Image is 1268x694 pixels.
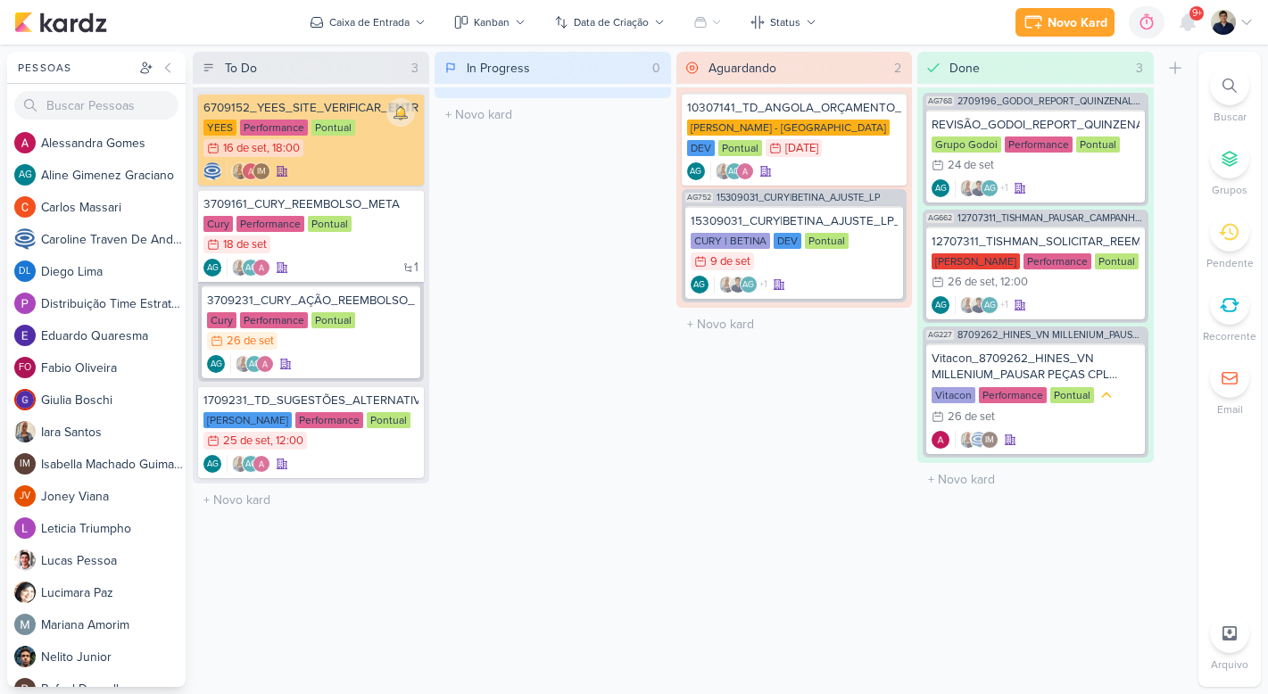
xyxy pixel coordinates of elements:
img: Caroline Traven De Andrade [970,431,988,449]
div: Pontual [1095,253,1139,269]
div: Vitacon [932,387,975,403]
div: L u c a s P e s s o a [41,551,186,570]
div: Prioridade Média [1098,386,1115,404]
input: + Novo kard [196,487,426,513]
div: Pontual [1076,136,1120,153]
div: Criador(a): Caroline Traven De Andrade [203,162,221,180]
div: Aline Gimenez Graciano [203,259,221,277]
p: AG [245,460,257,469]
p: AG [19,170,32,180]
span: 12707311_TISHMAN_PAUSAR_CAMPANHAS [957,213,1145,223]
p: IM [257,168,266,177]
div: Pontual [311,312,355,328]
div: Aline Gimenez Graciano [242,259,260,277]
div: Performance [295,412,363,428]
div: Aline Gimenez Graciano [14,164,36,186]
div: [DATE] [785,143,818,154]
div: DEV [774,233,801,249]
img: Mariana Amorim [14,614,36,635]
p: JV [20,492,30,501]
img: notification bell [388,101,413,126]
div: 3709231_CURY_AÇÃO_REEMBOLSO_META [207,293,415,309]
div: Colaboradores: Iara Santos, Alessandra Gomes, Isabella Machado Guimarães [227,162,270,180]
img: Iara Santos [959,179,977,197]
img: Leticia Triumpho [14,517,36,539]
div: A l i n e G i m e n e z G r a c i a n o [41,166,186,185]
div: D i e g o L i m a [41,262,186,281]
div: Aline Gimenez Graciano [687,162,705,180]
div: 1709231_TD_SUGESTÕES_ALTERNATIVAS_AO_RD [203,392,419,409]
div: N e l i t o J u n i o r [41,648,186,666]
p: Pendente [1206,255,1254,271]
div: Criador(a): Aline Gimenez Graciano [932,296,949,314]
div: Aline Gimenez Graciano [725,162,743,180]
div: Performance [979,387,1047,403]
div: Pontual [718,140,762,156]
div: 3709161_CURY_REEMBOLSO_META [203,196,419,212]
div: 25 de set [223,435,270,447]
div: Fabio Oliveira [14,357,36,378]
div: Performance [240,312,308,328]
img: Caroline Traven De Andrade [203,162,221,180]
img: Iara Santos [231,455,249,473]
p: Recorrente [1203,328,1256,344]
div: Aline Gimenez Graciano [740,276,758,293]
img: Lucimara Paz [14,582,36,603]
span: +1 [999,181,1008,195]
p: Buscar [1214,109,1247,125]
div: 6709152_YEES_SITE_VERIFICAR_ENTRADA_DE_LEADS [203,100,419,116]
div: Grupo Godoi [932,136,1001,153]
div: 24 de set [948,160,994,171]
p: AG [984,185,996,194]
div: Aline Gimenez Graciano [242,455,260,473]
div: Criador(a): Aline Gimenez Graciano [691,276,709,293]
p: AG [935,302,947,310]
div: Pontual [308,216,352,232]
img: Giulia Boschi [14,389,36,410]
img: Iara Santos [231,162,249,180]
div: Criador(a): Alessandra Gomes [932,431,949,449]
div: Vitacon_8709262_HINES_VN MILLENIUM_PAUSAR PEÇAS CPL ALTO [932,351,1140,383]
div: Colaboradores: Iara Santos, Aline Gimenez Graciano, Alessandra Gomes [230,355,274,373]
div: I s a b e l l a M a c h a d o G u i m a r ã e s [41,455,186,474]
div: Pontual [805,233,849,249]
p: AG [935,185,947,194]
div: Aline Gimenez Graciano [691,276,709,293]
img: Iara Santos [959,296,977,314]
span: 2709196_GODOI_REPORT_QUINZENAL_25.09 [957,96,1145,106]
span: +1 [999,298,1008,312]
img: Iara Santos [14,421,36,442]
img: Iara Santos [235,355,253,373]
img: Levy Pessoa [970,179,988,197]
li: Ctrl + F [1198,66,1261,125]
div: Performance [240,120,308,136]
img: Iara Santos [715,162,733,180]
div: Pontual [1050,387,1094,403]
div: Aline Gimenez Graciano [981,296,999,314]
p: AG [728,168,740,177]
img: Alessandra Gomes [14,132,36,153]
p: AG [742,281,754,290]
div: J o n e y V i a n a [41,487,186,506]
div: Joney Viana [14,485,36,507]
img: Alessandra Gomes [242,162,260,180]
div: Aline Gimenez Graciano [207,355,225,373]
span: 1 [414,261,419,274]
div: Aline Gimenez Graciano [932,179,949,197]
span: AG227 [926,330,954,340]
img: Caroline Traven De Andrade [14,228,36,250]
div: 16 de set [223,143,267,154]
p: Arquivo [1211,657,1248,673]
div: Criador(a): Aline Gimenez Graciano [687,162,705,180]
div: Diego Lima [14,260,36,282]
span: AG752 [685,193,713,202]
div: Criador(a): Aline Gimenez Graciano [203,455,221,473]
img: Iara Santos [959,431,977,449]
img: Alessandra Gomes [932,431,949,449]
div: I a r a S a n t o s [41,423,186,442]
img: kardz.app [14,12,107,33]
img: Alessandra Gomes [253,455,270,473]
div: Colaboradores: Iara Santos, Aline Gimenez Graciano, Alessandra Gomes [227,455,270,473]
div: Performance [1024,253,1091,269]
div: Novo Kard [1048,13,1107,32]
